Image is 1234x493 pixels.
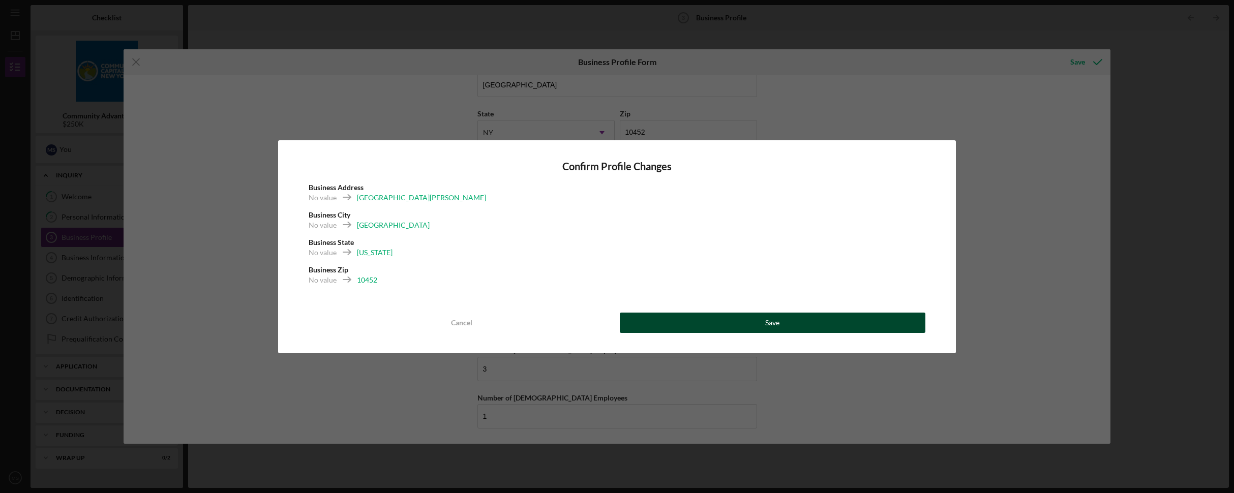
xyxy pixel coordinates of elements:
[451,313,472,333] div: Cancel
[765,313,779,333] div: Save
[357,275,377,285] div: 10452
[309,220,337,230] div: No value
[309,210,350,219] b: Business City
[357,220,430,230] div: [GEOGRAPHIC_DATA]
[309,238,354,246] b: Business State
[309,161,926,172] h4: Confirm Profile Changes
[309,183,364,192] b: Business Address
[309,313,615,333] button: Cancel
[309,248,337,258] div: No value
[357,193,486,203] div: [GEOGRAPHIC_DATA][PERSON_NAME]
[309,265,348,274] b: Business Zip
[620,313,926,333] button: Save
[309,275,337,285] div: No value
[309,193,337,203] div: No value
[357,248,393,258] div: [US_STATE]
